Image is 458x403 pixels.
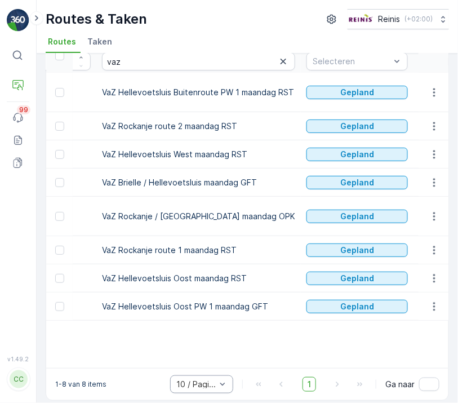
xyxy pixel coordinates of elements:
[96,140,301,169] td: VaZ Hellevoetsluis West maandag RST
[55,212,64,221] div: Toggle Row Selected
[7,365,29,394] button: CC
[313,56,390,67] p: Selecteren
[55,302,64,311] div: Toggle Row Selected
[340,177,374,188] p: Gepland
[303,377,316,392] span: 1
[96,293,301,321] td: VaZ Hellevoetsluis Oost PW 1 maandag GFT
[96,169,301,197] td: VaZ Brielle / Hellevoetsluis maandag GFT
[96,236,301,264] td: VaZ Rockanje route 1 maandag RST
[306,176,408,189] button: Gepland
[340,273,374,284] p: Gepland
[306,210,408,223] button: Gepland
[55,380,106,389] p: 1-8 van 8 items
[55,274,64,283] div: Toggle Row Selected
[96,73,301,112] td: VaZ Hellevoetsluis Buitenroute PW 1 maandag RST
[348,9,449,29] button: Reinis(+02:00)
[55,150,64,159] div: Toggle Row Selected
[306,300,408,313] button: Gepland
[340,211,374,222] p: Gepland
[340,149,374,160] p: Gepland
[340,301,374,312] p: Gepland
[348,13,374,25] img: Reinis-Logo-Vrijstaand_Tekengebied-1-copy2_aBO4n7j.png
[87,36,112,47] span: Taken
[55,178,64,187] div: Toggle Row Selected
[306,272,408,285] button: Gepland
[96,197,301,236] td: VaZ Rockanje / [GEOGRAPHIC_DATA] maandag OPK
[340,87,374,98] p: Gepland
[306,243,408,257] button: Gepland
[340,121,374,132] p: Gepland
[10,370,28,388] div: CC
[306,148,408,161] button: Gepland
[306,119,408,133] button: Gepland
[7,9,29,32] img: logo
[96,264,301,293] td: VaZ Hellevoetsluis Oost maandag RST
[48,36,76,47] span: Routes
[340,245,374,256] p: Gepland
[7,107,29,129] a: 99
[55,88,64,97] div: Toggle Row Selected
[102,52,295,70] input: Zoeken
[46,10,147,28] p: Routes & Taken
[55,122,64,131] div: Toggle Row Selected
[306,86,408,99] button: Gepland
[19,105,28,114] p: 99
[379,14,401,25] p: Reinis
[405,15,433,24] p: ( +02:00 )
[55,246,64,255] div: Toggle Row Selected
[96,112,301,140] td: VaZ Rockanje route 2 maandag RST
[385,379,415,390] span: Ga naar
[7,356,29,362] span: v 1.49.2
